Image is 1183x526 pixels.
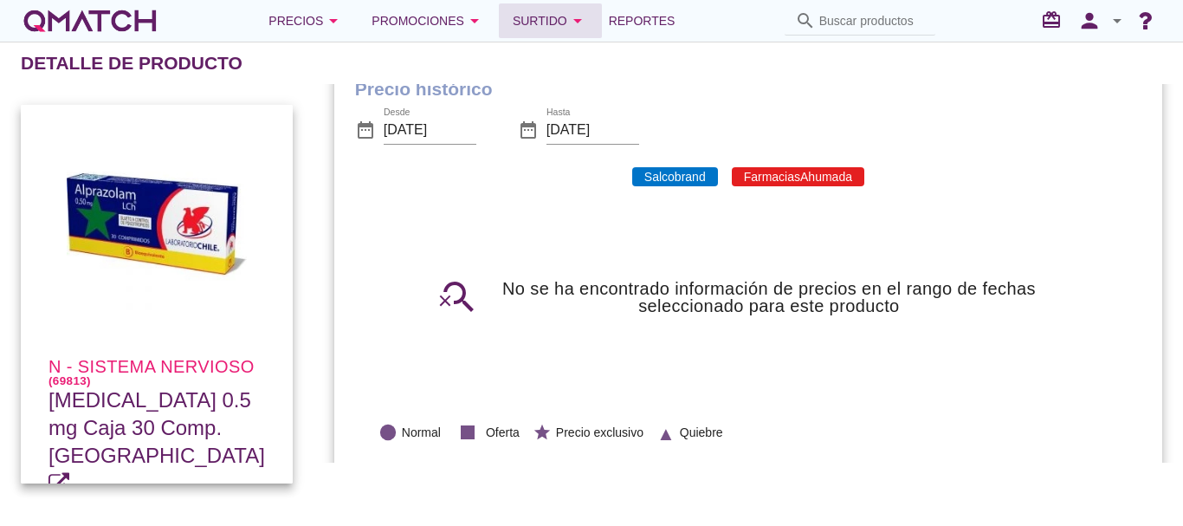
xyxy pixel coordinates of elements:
[255,3,358,38] button: Precios
[378,423,398,442] i: lens
[48,358,265,386] h4: N - Sistema nervioso
[518,120,539,140] i: date_range
[609,10,676,31] span: Reportes
[732,167,864,186] span: FarmaciasAhumada
[438,276,480,318] i: search_off
[21,3,159,38] a: white-qmatch-logo
[372,10,485,31] div: Promociones
[384,116,476,144] input: Desde
[486,424,520,442] span: Oferta
[358,3,499,38] button: Promociones
[355,75,1141,103] h1: Precio histórico
[355,120,376,140] i: date_range
[819,7,925,35] input: Buscar productos
[556,424,643,442] span: Precio exclusivo
[680,424,723,442] span: Quiebre
[546,116,639,144] input: Hasta
[48,388,265,467] span: [MEDICAL_DATA] 0.5 mg Caja 30 Comp. [GEOGRAPHIC_DATA]
[513,10,588,31] div: Surtido
[464,10,485,31] i: arrow_drop_down
[499,3,602,38] button: Surtido
[567,10,588,31] i: arrow_drop_down
[454,419,482,446] i: stop
[268,10,344,31] div: Precios
[323,10,344,31] i: arrow_drop_down
[480,280,1058,315] h3: No se ha encontrado información de precios en el rango de fechas seleccionado para este producto
[656,421,676,440] i: ▲
[795,10,816,31] i: search
[48,375,265,386] h6: (69813)
[1072,9,1107,33] i: person
[402,424,441,442] span: Normal
[602,3,682,38] a: Reportes
[1107,10,1128,31] i: arrow_drop_down
[21,49,242,77] h2: Detalle de producto
[533,423,552,442] i: star
[632,167,718,186] span: Salcobrand
[1041,10,1069,30] i: redeem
